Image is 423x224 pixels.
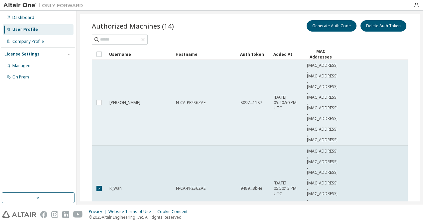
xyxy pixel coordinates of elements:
span: N-CA-PF2S6ZAE [176,100,206,105]
span: [MAC_ADDRESS] , [MAC_ADDRESS] , [MAC_ADDRESS] , [MAC_ADDRESS] , [MAC_ADDRESS] , [MAC_ADDRESS] , [... [307,63,338,143]
div: Managed [12,63,31,68]
img: instagram.svg [51,211,58,218]
span: [DATE] 05:50:13 PM UTC [274,180,301,196]
span: 8097...1187 [240,100,262,105]
span: R_Wan [109,186,122,191]
div: User Profile [12,27,38,32]
div: Cookie Consent [157,209,192,214]
span: N-CA-PF2S6ZAE [176,186,206,191]
div: Hostname [176,49,235,59]
div: On Prem [12,74,29,80]
div: Company Profile [12,39,44,44]
div: License Settings [4,52,40,57]
button: Delete Auth Token [360,20,406,32]
div: Dashboard [12,15,34,20]
img: linkedin.svg [62,211,69,218]
span: [PERSON_NAME] [109,100,140,105]
div: Added At [273,49,301,59]
span: 9489...3b4e [240,186,262,191]
div: Privacy [89,209,108,214]
span: Authorized Machines (14) [92,21,174,31]
span: [DATE] 05:20:50 PM UTC [274,95,301,111]
div: Username [109,49,170,59]
img: youtube.svg [73,211,83,218]
p: © 2025 Altair Engineering, Inc. All Rights Reserved. [89,214,192,220]
div: Auth Token [240,49,268,59]
img: altair_logo.svg [2,211,36,218]
div: MAC Addresses [307,49,335,60]
img: Altair One [3,2,86,9]
button: Generate Auth Code [307,20,356,32]
div: Website Terms of Use [108,209,157,214]
img: facebook.svg [40,211,47,218]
